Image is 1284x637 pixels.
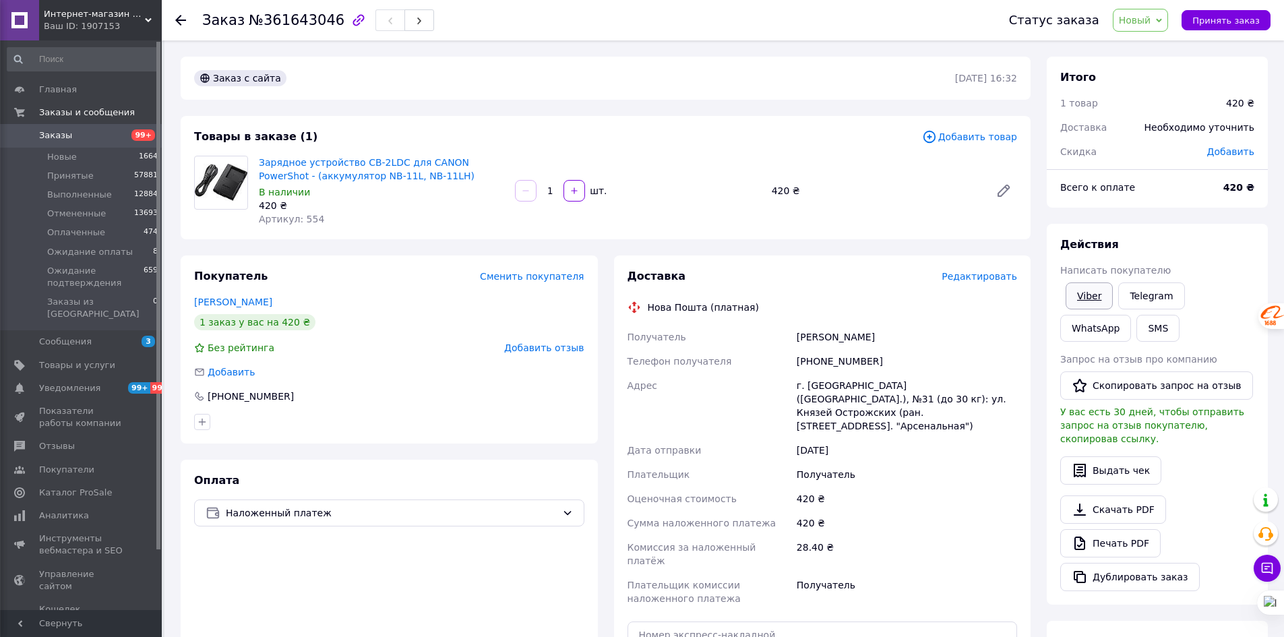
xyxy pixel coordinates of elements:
span: Без рейтинга [208,342,274,353]
span: Наложенный платеж [226,506,557,520]
span: Показатели работы компании [39,405,125,429]
span: Главная [39,84,77,96]
span: Добавить товар [922,129,1017,144]
span: Оплаченные [47,226,105,239]
a: [PERSON_NAME] [194,297,272,307]
span: Плательщик [628,469,690,480]
div: [DATE] [794,438,1020,462]
span: Аналитика [39,510,89,522]
span: 0 [153,296,158,320]
div: Статус заказа [1009,13,1099,27]
div: Ваш ID: 1907153 [44,20,162,32]
div: шт. [586,184,608,198]
span: Плательщик комиссии наложенного платежа [628,580,741,604]
button: Выдать чек [1060,456,1161,485]
span: 57881 [134,170,158,182]
span: 3 [142,336,155,347]
span: Добавить отзыв [504,342,584,353]
span: Адрес [628,380,657,391]
button: Скопировать запрос на отзыв [1060,371,1253,400]
span: Добавить [1207,146,1254,157]
span: Выполненные [47,189,112,201]
div: 420 ₴ [794,511,1020,535]
span: Сменить покупателя [480,271,584,282]
a: Редактировать [990,177,1017,204]
div: Получатель [794,573,1020,611]
div: 420 ₴ [1226,96,1254,110]
span: Отзывы [39,440,75,452]
div: [PHONE_NUMBER] [206,390,295,403]
span: В наличии [259,187,310,198]
span: Сумма наложенного платежа [628,518,776,528]
span: Сообщения [39,336,92,348]
button: Чат с покупателем [1254,555,1281,582]
div: Нова Пошта (платная) [644,301,762,314]
span: Интернет-магазин "Бленда-Шоп" [44,8,145,20]
span: 1664 [139,151,158,163]
button: Принять заказ [1182,10,1271,30]
span: Ожидание подтверждения [47,265,144,289]
span: Телефон получателя [628,356,732,367]
span: Артикул: 554 [259,214,324,224]
span: Принять заказ [1192,16,1260,26]
span: Действия [1060,238,1119,251]
span: Отмененные [47,208,106,220]
span: Дата отправки [628,445,702,456]
span: Доставка [1060,122,1107,133]
span: Ожидание оплаты [47,246,133,258]
a: Telegram [1118,282,1184,309]
div: Заказ с сайта [194,70,286,86]
span: 99+ [128,382,150,394]
a: Viber [1066,282,1113,309]
span: Покупатель [194,270,268,282]
button: SMS [1136,315,1180,342]
div: [PERSON_NAME] [794,325,1020,349]
div: [PHONE_NUMBER] [794,349,1020,373]
a: Печать PDF [1060,529,1161,557]
span: Новые [47,151,77,163]
span: 8 [153,246,158,258]
time: [DATE] 16:32 [955,73,1017,84]
span: Получатель [628,332,686,342]
a: Зарядное устройство CB-2LDC для CANON PowerShot - (аккумулятор NB-11L, NB-11LH) [259,157,475,181]
span: 99+ [131,129,155,141]
a: Скачать PDF [1060,495,1166,524]
span: Принятые [47,170,94,182]
span: Заказы из [GEOGRAPHIC_DATA] [47,296,153,320]
div: г. [GEOGRAPHIC_DATA] ([GEOGRAPHIC_DATA].), №31 (до 30 кг): ул. Князей Острожских (ран. [STREET_AD... [794,373,1020,438]
img: Зарядное устройство CB-2LDC для CANON PowerShot - (аккумулятор NB-11L, NB-11LH) [195,164,247,201]
span: Заказы [39,129,72,142]
a: WhatsApp [1060,315,1131,342]
span: Заказы и сообщения [39,107,135,119]
span: 99+ [150,382,173,394]
span: Итого [1060,71,1096,84]
span: Добавить [208,367,255,377]
span: Скидка [1060,146,1097,157]
span: 474 [144,226,158,239]
span: Написать покупателю [1060,265,1171,276]
div: Получатель [794,462,1020,487]
span: Запрос на отзыв про компанию [1060,354,1217,365]
div: 420 ₴ [259,199,504,212]
span: Комиссия за наложенный платёж [628,542,756,566]
b: 420 ₴ [1223,182,1254,193]
span: Уведомления [39,382,100,394]
span: У вас есть 30 дней, чтобы отправить запрос на отзыв покупателю, скопировав ссылку. [1060,406,1244,444]
div: 1 заказ у вас на 420 ₴ [194,314,315,330]
span: Инструменты вебмастера и SEO [39,533,125,557]
div: Необходимо уточнить [1136,113,1262,142]
span: Управление сайтом [39,568,125,593]
span: Заказ [202,12,245,28]
span: 659 [144,265,158,289]
span: 12884 [134,189,158,201]
div: Вернуться назад [175,13,186,27]
span: Редактировать [942,271,1017,282]
span: Каталог ProSale [39,487,112,499]
span: Покупатели [39,464,94,476]
div: 28.40 ₴ [794,535,1020,573]
div: 420 ₴ [794,487,1020,511]
span: 1 товар [1060,98,1098,109]
span: Товары в заказе (1) [194,130,317,143]
div: 420 ₴ [766,181,985,200]
span: Оценочная стоимость [628,493,737,504]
